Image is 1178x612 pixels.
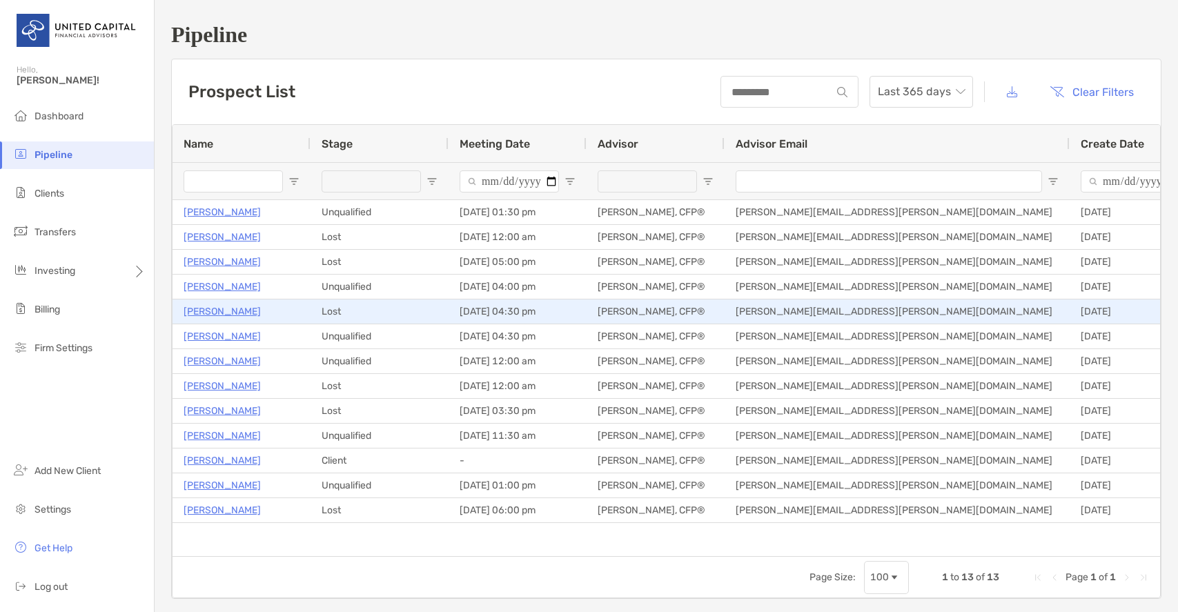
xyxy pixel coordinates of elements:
span: 1 [942,571,948,583]
div: [PERSON_NAME][EMAIL_ADDRESS][PERSON_NAME][DOMAIN_NAME] [725,399,1070,423]
img: firm-settings icon [12,339,29,355]
h3: Prospect List [188,82,295,101]
div: [DATE] 12:00 am [449,374,587,398]
span: 1 [1110,571,1116,583]
div: [DATE] 12:00 am [449,349,587,373]
div: [DATE] 05:00 pm [449,250,587,274]
input: Name Filter Input [184,170,283,193]
img: logout icon [12,578,29,594]
div: [PERSON_NAME], CFP® [587,399,725,423]
div: [PERSON_NAME][EMAIL_ADDRESS][PERSON_NAME][DOMAIN_NAME] [725,275,1070,299]
div: Client [311,448,449,473]
div: [PERSON_NAME][EMAIL_ADDRESS][PERSON_NAME][DOMAIN_NAME] [725,324,1070,348]
a: [PERSON_NAME] [184,228,261,246]
a: [PERSON_NAME] [184,204,261,221]
div: [PERSON_NAME], CFP® [587,275,725,299]
p: [PERSON_NAME] [184,328,261,345]
button: Open Filter Menu [565,176,576,187]
img: transfers icon [12,223,29,239]
a: [PERSON_NAME] [184,253,261,270]
button: Open Filter Menu [703,176,714,187]
div: Lost [311,225,449,249]
p: [PERSON_NAME] [184,377,261,395]
div: [DATE] 01:00 pm [449,473,587,497]
a: [PERSON_NAME] [184,452,261,469]
div: - [449,448,587,473]
span: Log out [35,581,68,593]
div: [PERSON_NAME], CFP® [587,498,725,522]
div: [PERSON_NAME][EMAIL_ADDRESS][PERSON_NAME][DOMAIN_NAME] [725,250,1070,274]
div: Unqualified [311,424,449,448]
div: Unqualified [311,324,449,348]
a: [PERSON_NAME] [184,303,261,320]
span: Stage [322,137,353,150]
div: [PERSON_NAME], CFP® [587,374,725,398]
span: Name [184,137,213,150]
span: Pipeline [35,149,72,161]
div: [DATE] 01:30 pm [449,200,587,224]
div: [PERSON_NAME][EMAIL_ADDRESS][PERSON_NAME][DOMAIN_NAME] [725,299,1070,324]
span: Transfers [35,226,76,238]
img: investing icon [12,261,29,278]
div: [DATE] 06:00 pm [449,498,587,522]
div: [DATE] 04:30 pm [449,324,587,348]
div: [PERSON_NAME], CFP® [587,448,725,473]
span: [PERSON_NAME]! [17,75,146,86]
div: [PERSON_NAME][EMAIL_ADDRESS][PERSON_NAME][DOMAIN_NAME] [725,498,1070,522]
button: Open Filter Menu [1048,176,1059,187]
div: Page Size [864,561,909,594]
span: to [950,571,959,583]
div: Lost [311,299,449,324]
span: Billing [35,304,60,315]
div: [DATE] 04:00 pm [449,275,587,299]
div: [DATE] 04:30 pm [449,299,587,324]
img: United Capital Logo [17,6,137,55]
div: [PERSON_NAME], CFP® [587,225,725,249]
img: input icon [837,87,847,97]
div: First Page [1032,572,1043,583]
div: [PERSON_NAME], CFP® [587,324,725,348]
div: Lost [311,250,449,274]
button: Clear Filters [1039,77,1144,107]
span: Create Date [1081,137,1144,150]
div: [PERSON_NAME], CFP® [587,299,725,324]
span: Dashboard [35,110,84,122]
div: [DATE] 12:00 am [449,225,587,249]
span: Firm Settings [35,342,92,354]
a: [PERSON_NAME] [184,427,261,444]
div: [PERSON_NAME][EMAIL_ADDRESS][PERSON_NAME][DOMAIN_NAME] [725,424,1070,448]
div: [PERSON_NAME][EMAIL_ADDRESS][PERSON_NAME][DOMAIN_NAME] [725,448,1070,473]
span: 13 [987,571,999,583]
span: Get Help [35,542,72,554]
img: pipeline icon [12,146,29,162]
span: Add New Client [35,465,101,477]
h1: Pipeline [171,22,1161,48]
p: [PERSON_NAME] [184,502,261,519]
img: get-help icon [12,539,29,555]
img: add_new_client icon [12,462,29,478]
div: [PERSON_NAME], CFP® [587,250,725,274]
div: [PERSON_NAME][EMAIL_ADDRESS][PERSON_NAME][DOMAIN_NAME] [725,374,1070,398]
button: Open Filter Menu [426,176,438,187]
span: 13 [961,571,974,583]
div: Previous Page [1049,572,1060,583]
div: Last Page [1138,572,1149,583]
a: [PERSON_NAME] [184,402,261,419]
a: [PERSON_NAME] [184,477,261,494]
img: settings icon [12,500,29,517]
span: Last 365 days [878,77,965,107]
img: dashboard icon [12,107,29,124]
div: [PERSON_NAME][EMAIL_ADDRESS][PERSON_NAME][DOMAIN_NAME] [725,349,1070,373]
a: [PERSON_NAME] [184,278,261,295]
span: of [1099,571,1108,583]
div: Lost [311,498,449,522]
img: clients icon [12,184,29,201]
div: [DATE] 03:30 pm [449,399,587,423]
div: [PERSON_NAME], CFP® [587,424,725,448]
div: Unqualified [311,349,449,373]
